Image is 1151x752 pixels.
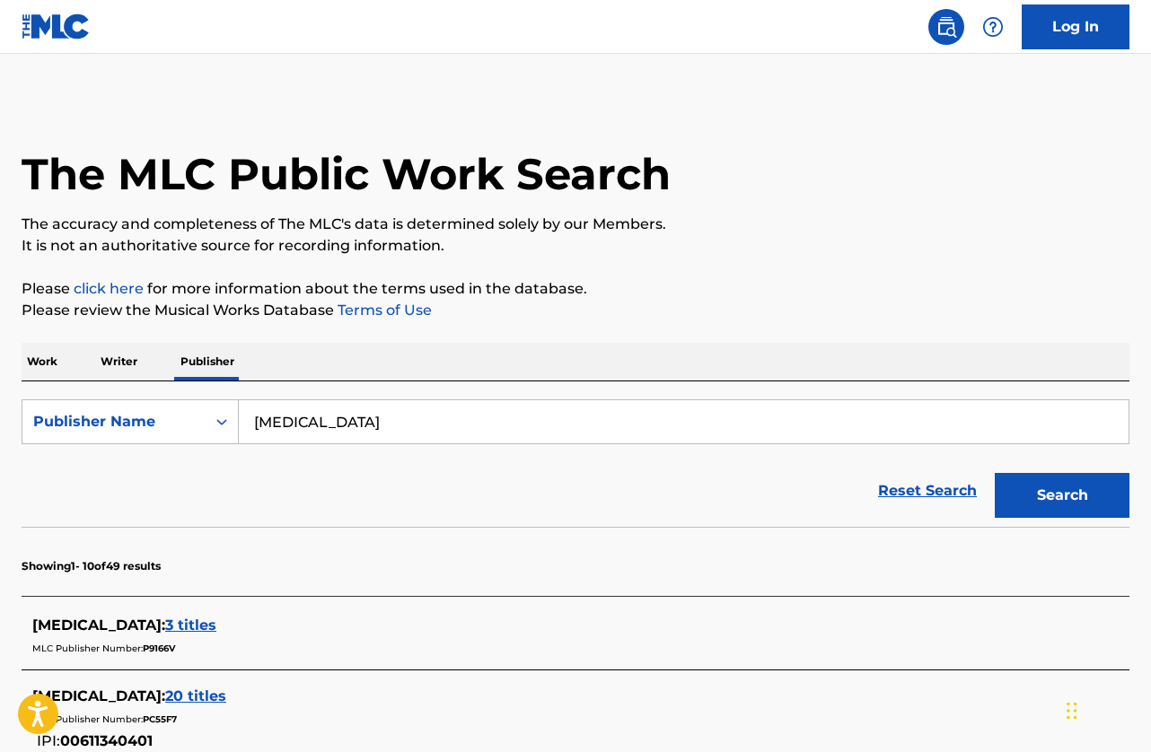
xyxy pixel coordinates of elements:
[74,280,144,297] a: click here
[975,9,1011,45] div: Help
[33,411,195,433] div: Publisher Name
[175,343,240,380] p: Publisher
[1067,684,1077,738] div: Drag
[22,13,91,39] img: MLC Logo
[1061,666,1151,752] iframe: Chat Widget
[143,643,175,654] span: P9166V
[95,343,143,380] p: Writer
[22,214,1129,235] p: The accuracy and completeness of The MLC's data is determined solely by our Members.
[143,713,177,725] span: PC55F7
[982,16,1004,38] img: help
[334,302,432,319] a: Terms of Use
[22,300,1129,321] p: Please review the Musical Works Database
[928,9,964,45] a: Public Search
[22,278,1129,300] p: Please for more information about the terms used in the database.
[37,732,60,749] span: IPI:
[22,147,671,201] h1: The MLC Public Work Search
[32,643,143,654] span: MLC Publisher Number:
[936,16,957,38] img: search
[869,471,986,511] a: Reset Search
[165,687,226,704] span: 20 titles
[32,687,165,704] span: [MEDICAL_DATA] :
[32,616,165,634] span: [MEDICAL_DATA] :
[22,558,161,574] p: Showing 1 - 10 of 49 results
[165,616,216,634] span: 3 titles
[22,399,1129,527] form: Search Form
[32,713,143,725] span: MLC Publisher Number:
[60,732,153,749] span: 00611340401
[1022,4,1129,49] a: Log In
[22,343,63,380] p: Work
[995,473,1129,518] button: Search
[22,235,1129,257] p: It is not an authoritative source for recording information.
